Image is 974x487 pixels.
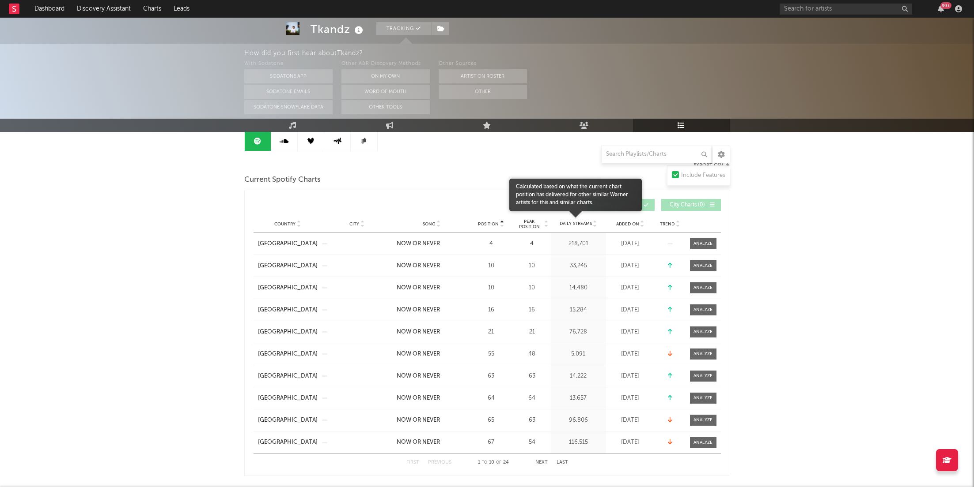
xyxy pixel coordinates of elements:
div: NOW OR NEVER [397,240,440,248]
span: Daily Streams [560,221,592,227]
div: 10 [515,262,549,270]
span: Current Spotify Charts [244,175,321,185]
button: Sodatone Snowflake Data [244,100,333,114]
div: 99 + [940,2,951,9]
div: NOW OR NEVER [397,372,440,381]
button: 99+ [938,5,944,12]
button: Next [535,460,548,465]
div: 16 [515,306,549,315]
div: 4 [471,240,511,248]
div: With Sodatone [244,59,333,69]
div: NOW OR NEVER [397,328,440,337]
div: [DATE] [608,306,652,315]
button: Word Of Mouth [341,85,430,99]
div: [DATE] [608,438,652,447]
a: [GEOGRAPHIC_DATA] [258,394,318,403]
button: Artist on Roster [439,69,527,83]
div: [DATE] [608,262,652,270]
a: NOW OR NEVER [397,306,467,315]
a: NOW OR NEVER [397,416,467,425]
span: of [496,461,501,465]
div: Tkandz [311,22,365,37]
div: 54 [515,438,549,447]
span: Added On [616,221,639,227]
a: NOW OR NEVER [397,240,467,248]
div: NOW OR NEVER [397,438,440,447]
span: City Charts ( 0 ) [667,202,708,208]
button: Sodatone Emails [244,85,333,99]
div: 14,480 [553,284,604,292]
div: 33,245 [553,262,604,270]
div: 116,515 [553,438,604,447]
div: 21 [515,328,549,337]
div: [DATE] [608,240,652,248]
div: NOW OR NEVER [397,394,440,403]
a: [GEOGRAPHIC_DATA] [258,240,318,248]
button: Last [557,460,568,465]
a: [GEOGRAPHIC_DATA] [258,328,318,337]
a: [GEOGRAPHIC_DATA] [258,262,318,270]
div: 55 [471,350,511,359]
div: 10 [515,284,549,292]
div: 63 [471,372,511,381]
a: NOW OR NEVER [397,394,467,403]
div: [DATE] [608,350,652,359]
div: [DATE] [608,284,652,292]
div: 10 [471,284,511,292]
div: Other A&R Discovery Methods [341,59,430,69]
a: [GEOGRAPHIC_DATA] [258,350,318,359]
div: 14,222 [553,372,604,381]
div: Include Features [681,170,725,181]
button: Other [439,85,527,99]
button: On My Own [341,69,430,83]
button: First [406,460,419,465]
span: Trend [660,221,675,227]
span: City [349,221,359,227]
div: [DATE] [608,372,652,381]
span: to [482,461,487,465]
div: 64 [471,394,511,403]
div: 10 [471,262,511,270]
a: [GEOGRAPHIC_DATA] [258,438,318,447]
div: 13,657 [553,394,604,403]
div: [DATE] [608,416,652,425]
div: [DATE] [608,328,652,337]
button: City Charts(0) [661,199,721,211]
div: [DATE] [608,394,652,403]
span: Calculated based on what the current chart position has delivered for other similar Warner artist... [509,183,642,207]
div: 1 10 24 [469,457,518,468]
div: 16 [471,306,511,315]
div: 67 [471,438,511,447]
input: Search Playlists/Charts [601,146,712,163]
div: 63 [515,416,549,425]
div: 15,284 [553,306,604,315]
button: Tracking [376,22,432,35]
a: NOW OR NEVER [397,372,467,381]
a: NOW OR NEVER [397,262,467,270]
div: 65 [471,416,511,425]
div: NOW OR NEVER [397,284,440,292]
input: Search for artists [780,4,912,15]
a: [GEOGRAPHIC_DATA] [258,372,318,381]
a: [GEOGRAPHIC_DATA] [258,306,318,315]
div: NOW OR NEVER [397,306,440,315]
div: 218,701 [553,240,604,248]
span: Country [274,221,296,227]
div: 48 [515,350,549,359]
div: NOW OR NEVER [397,350,440,359]
button: Sodatone App [244,69,333,83]
a: NOW OR NEVER [397,350,467,359]
button: Previous [428,460,451,465]
a: [GEOGRAPHIC_DATA] [258,416,318,425]
a: NOW OR NEVER [397,438,467,447]
a: [GEOGRAPHIC_DATA] [258,284,318,292]
span: Song [423,221,436,227]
